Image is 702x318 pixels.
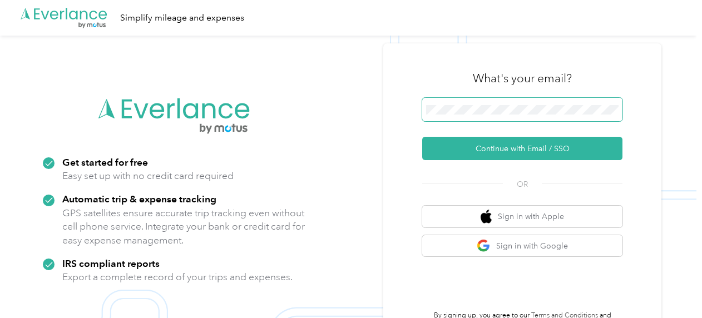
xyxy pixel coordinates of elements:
strong: Get started for free [62,156,148,168]
p: Export a complete record of your trips and expenses. [62,270,293,284]
strong: IRS compliant reports [62,257,160,269]
p: Easy set up with no credit card required [62,169,234,183]
span: OR [503,178,542,190]
button: apple logoSign in with Apple [422,206,622,227]
h3: What's your email? [473,71,572,86]
button: google logoSign in with Google [422,235,622,257]
p: GPS satellites ensure accurate trip tracking even without cell phone service. Integrate your bank... [62,206,305,247]
strong: Automatic trip & expense tracking [62,193,216,205]
div: Simplify mileage and expenses [120,11,244,25]
img: google logo [477,239,491,253]
button: Continue with Email / SSO [422,137,622,160]
img: apple logo [481,210,492,223]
